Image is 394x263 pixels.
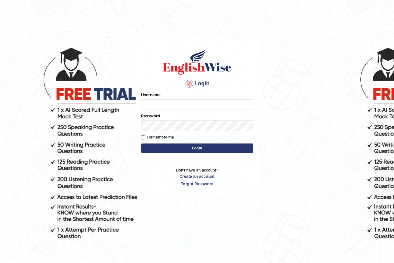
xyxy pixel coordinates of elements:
p: Don't have an account? [141,167,253,186]
a: Forgot Password [141,181,253,187]
button: Login [141,143,253,153]
h4: Login [141,79,253,89]
label: Remember me [141,134,174,140]
a: Create an account [141,173,253,179]
input: Remember me [141,135,145,139]
img: Logo of English Wise sign in for intelligent practice with AI [162,48,233,76]
label: Username [141,92,161,98]
label: Password [141,113,160,119]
